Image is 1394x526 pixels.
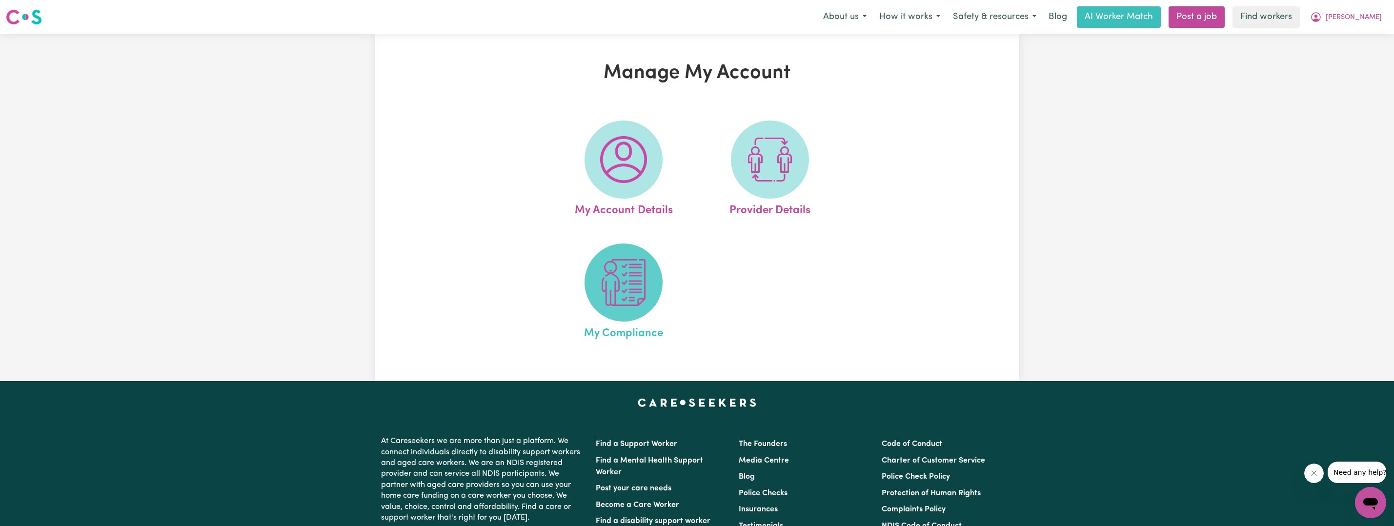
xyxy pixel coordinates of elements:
[739,506,778,513] a: Insurances
[873,7,947,27] button: How it works
[596,457,703,476] a: Find a Mental Health Support Worker
[1169,6,1225,28] a: Post a job
[553,121,694,219] a: My Account Details
[817,7,873,27] button: About us
[6,6,42,28] a: Careseekers logo
[1326,12,1382,23] span: [PERSON_NAME]
[882,457,985,465] a: Charter of Customer Service
[1304,7,1388,27] button: My Account
[729,199,810,219] span: Provider Details
[739,473,755,481] a: Blog
[596,517,710,525] a: Find a disability support worker
[739,457,789,465] a: Media Centre
[882,440,942,448] a: Code of Conduct
[596,501,679,509] a: Become a Care Worker
[1043,6,1073,28] a: Blog
[488,61,906,85] h1: Manage My Account
[1304,464,1324,483] iframe: Close message
[6,7,59,15] span: Need any help?
[882,489,981,497] a: Protection of Human Rights
[947,7,1043,27] button: Safety & resources
[1077,6,1161,28] a: AI Worker Match
[553,243,694,342] a: My Compliance
[638,399,756,406] a: Careseekers home page
[700,121,840,219] a: Provider Details
[1232,6,1300,28] a: Find workers
[882,473,950,481] a: Police Check Policy
[596,440,677,448] a: Find a Support Worker
[596,485,671,492] a: Post your care needs
[739,440,787,448] a: The Founders
[882,506,946,513] a: Complaints Policy
[575,199,673,219] span: My Account Details
[1328,462,1386,483] iframe: Message from company
[739,489,788,497] a: Police Checks
[6,8,42,26] img: Careseekers logo
[584,322,663,342] span: My Compliance
[1355,487,1386,518] iframe: Button to launch messaging window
